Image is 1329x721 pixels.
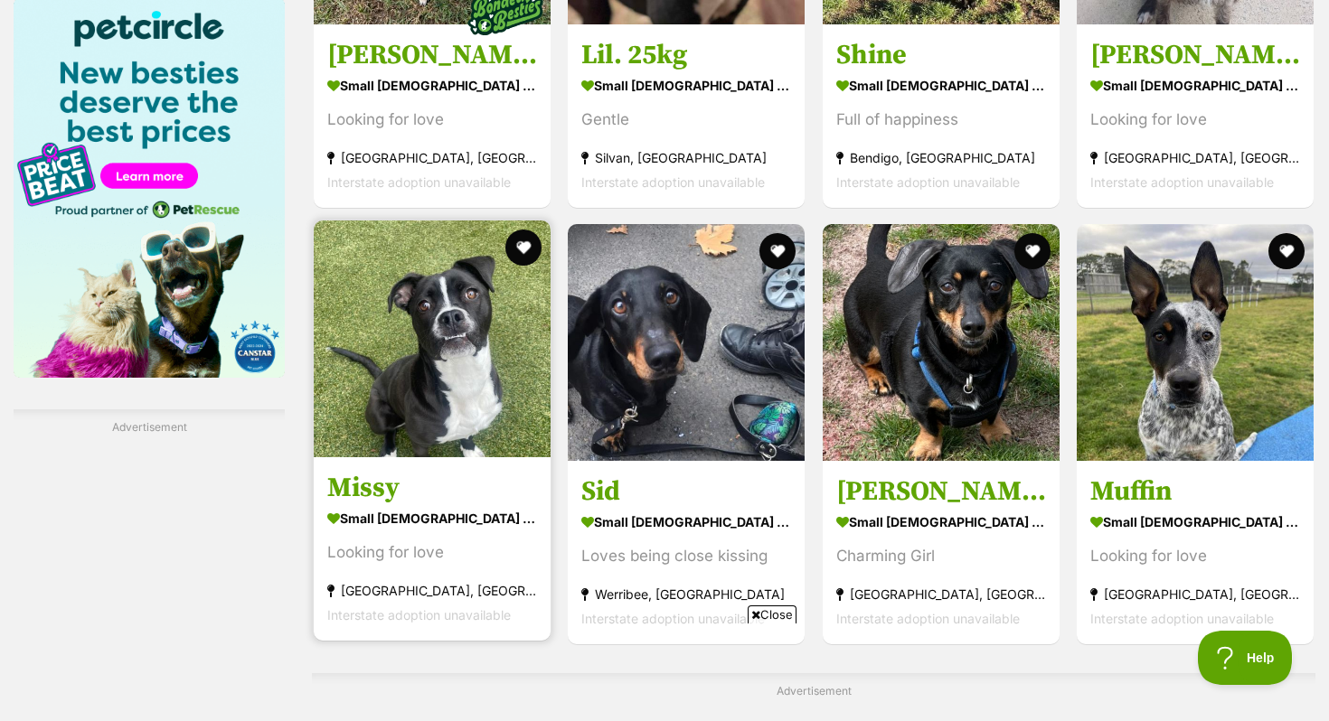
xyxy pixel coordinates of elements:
div: Looking for love [327,540,537,565]
h3: Lil. 25kg [581,37,791,71]
strong: [GEOGRAPHIC_DATA], [GEOGRAPHIC_DATA] [327,578,537,603]
a: Missy small [DEMOGRAPHIC_DATA] Dog Looking for love [GEOGRAPHIC_DATA], [GEOGRAPHIC_DATA] Intersta... [314,457,551,641]
strong: [GEOGRAPHIC_DATA], [GEOGRAPHIC_DATA] [1090,582,1300,606]
h3: Shine [836,37,1046,71]
iframe: Advertisement [335,631,994,712]
a: Muffin small [DEMOGRAPHIC_DATA] Dog Looking for love [GEOGRAPHIC_DATA], [GEOGRAPHIC_DATA] Interst... [1077,461,1314,644]
strong: small [DEMOGRAPHIC_DATA] Dog [327,71,537,98]
div: Loves being close kissing [581,544,791,568]
span: Interstate adoption unavailable [327,173,511,189]
a: [PERSON_NAME] small [DEMOGRAPHIC_DATA] Dog Charming Girl [GEOGRAPHIC_DATA], [GEOGRAPHIC_DATA] Int... [823,461,1060,644]
strong: small [DEMOGRAPHIC_DATA] Dog [836,71,1046,98]
span: Interstate adoption unavailable [327,607,511,623]
strong: Silvan, [GEOGRAPHIC_DATA] [581,145,791,169]
strong: [GEOGRAPHIC_DATA], [GEOGRAPHIC_DATA] [327,145,537,169]
span: Interstate adoption unavailable [581,173,765,189]
button: favourite [1014,233,1051,269]
div: Looking for love [327,107,537,131]
h3: Muffin [1090,474,1300,509]
span: Interstate adoption unavailable [1090,611,1274,626]
div: Looking for love [1090,107,1300,131]
h3: Missy [327,471,537,505]
a: Sid small [DEMOGRAPHIC_DATA] Dog Loves being close kissing Werribee, [GEOGRAPHIC_DATA] Interstate... [568,461,805,644]
strong: Werribee, [GEOGRAPHIC_DATA] [581,582,791,606]
span: Interstate adoption unavailable [836,611,1020,626]
button: favourite [1268,233,1305,269]
strong: small [DEMOGRAPHIC_DATA] Dog [581,509,791,535]
strong: small [DEMOGRAPHIC_DATA] Dog [581,71,791,98]
span: Close [748,605,796,623]
img: Missy - American Staffordshire Terrier Dog [314,220,551,457]
h3: [PERSON_NAME] and [PERSON_NAME] [327,37,537,71]
h3: Sid [581,474,791,509]
span: Interstate adoption unavailable [1090,173,1274,189]
h3: [PERSON_NAME] [836,474,1046,509]
span: Interstate adoption unavailable [836,173,1020,189]
a: Lil. 25kg small [DEMOGRAPHIC_DATA] Dog Gentle Silvan, [GEOGRAPHIC_DATA] Interstate adoption unava... [568,23,805,207]
strong: [GEOGRAPHIC_DATA], [GEOGRAPHIC_DATA] [836,582,1046,606]
strong: small [DEMOGRAPHIC_DATA] Dog [836,509,1046,535]
a: [PERSON_NAME] and [PERSON_NAME] small [DEMOGRAPHIC_DATA] Dog Looking for love [GEOGRAPHIC_DATA], ... [314,23,551,207]
h3: [PERSON_NAME] [1090,37,1300,71]
img: Sid - Dachshund (Miniature Smooth Haired) Dog [568,224,805,461]
a: [PERSON_NAME] small [DEMOGRAPHIC_DATA] Dog Looking for love [GEOGRAPHIC_DATA], [GEOGRAPHIC_DATA] ... [1077,23,1314,207]
button: favourite [760,233,796,269]
strong: small [DEMOGRAPHIC_DATA] Dog [1090,71,1300,98]
strong: [GEOGRAPHIC_DATA], [GEOGRAPHIC_DATA] [1090,145,1300,169]
a: Shine small [DEMOGRAPHIC_DATA] Dog Full of happiness Bendigo, [GEOGRAPHIC_DATA] Interstate adopti... [823,23,1060,207]
div: Looking for love [1090,544,1300,568]
div: Gentle [581,107,791,131]
div: Full of happiness [836,107,1046,131]
img: Muffin - Heeler Dog [1077,224,1314,461]
img: Frankie - Dachshund (Miniature Smooth Haired) Dog [823,224,1060,461]
iframe: Help Scout Beacon - Open [1198,631,1293,685]
strong: Bendigo, [GEOGRAPHIC_DATA] [836,145,1046,169]
strong: small [DEMOGRAPHIC_DATA] Dog [327,505,537,531]
button: favourite [505,229,542,266]
strong: small [DEMOGRAPHIC_DATA] Dog [1090,509,1300,535]
span: Interstate adoption unavailable [581,611,765,626]
div: Charming Girl [836,544,1046,568]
